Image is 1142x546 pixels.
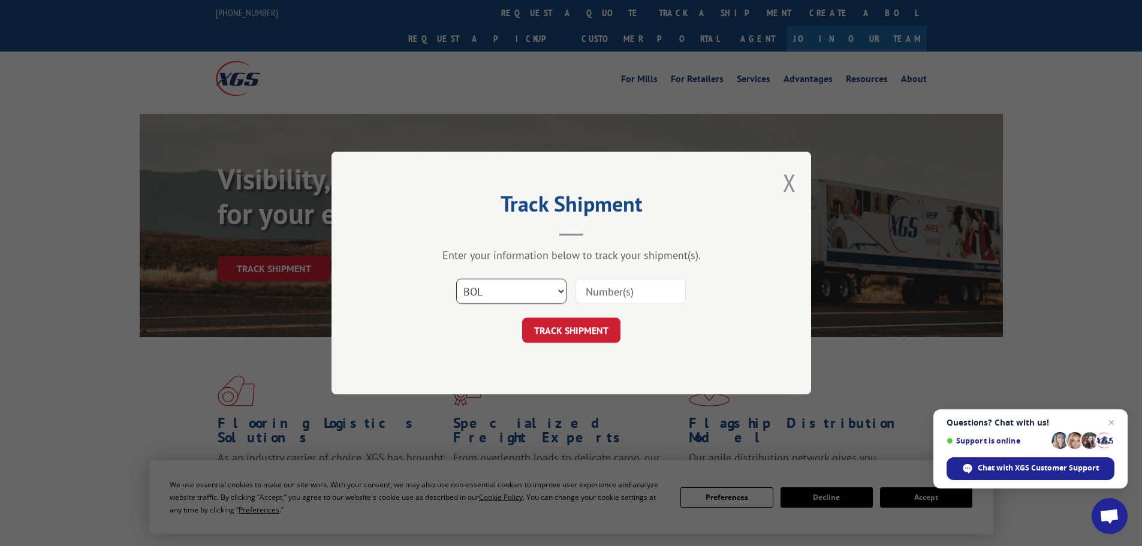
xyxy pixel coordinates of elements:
[391,248,751,262] div: Enter your information below to track your shipment(s).
[783,167,796,198] button: Close modal
[947,436,1047,445] span: Support is online
[947,457,1114,480] div: Chat with XGS Customer Support
[575,279,686,304] input: Number(s)
[1092,498,1128,534] div: Open chat
[391,195,751,218] h2: Track Shipment
[947,418,1114,427] span: Questions? Chat with us!
[522,318,620,343] button: TRACK SHIPMENT
[978,463,1099,473] span: Chat with XGS Customer Support
[1104,415,1119,430] span: Close chat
